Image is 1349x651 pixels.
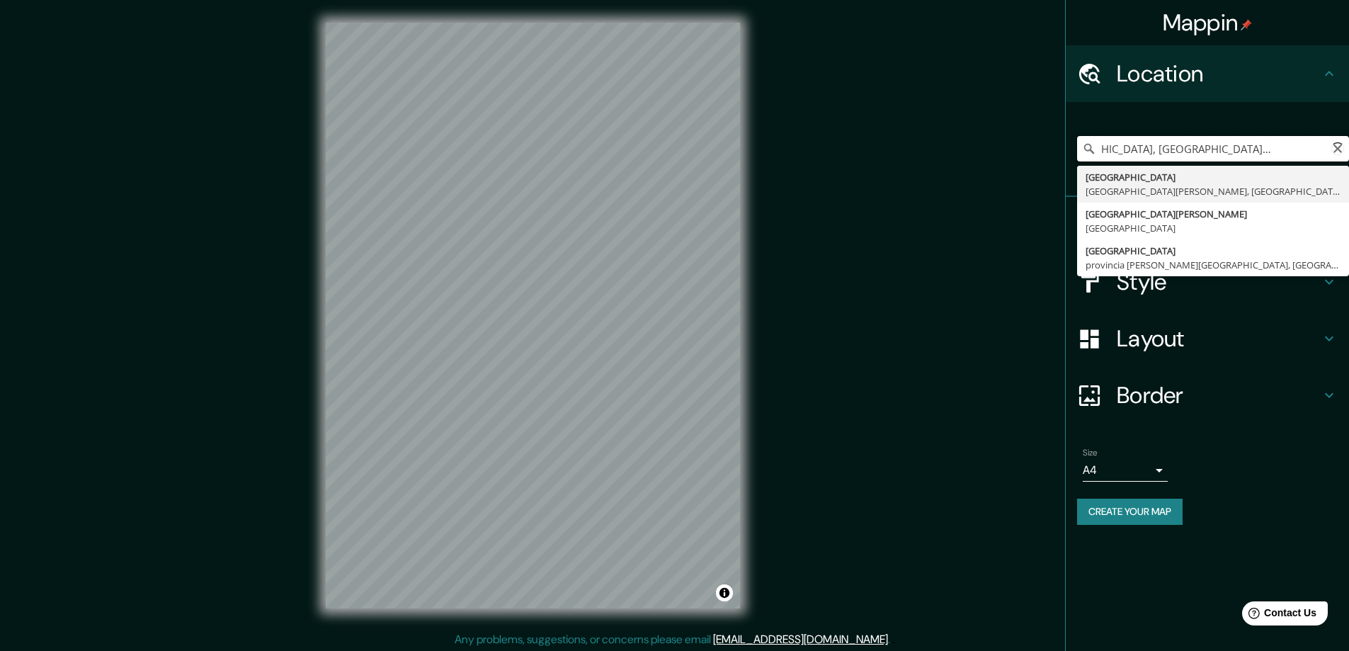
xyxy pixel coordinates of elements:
[713,632,888,647] a: [EMAIL_ADDRESS][DOMAIN_NAME]
[1117,268,1321,296] h4: Style
[1086,258,1341,272] div: provincia [PERSON_NAME][GEOGRAPHIC_DATA], [GEOGRAPHIC_DATA]
[1223,596,1333,635] iframe: Help widget launcher
[1117,381,1321,409] h4: Border
[1077,499,1183,525] button: Create your map
[892,631,895,648] div: .
[1086,184,1341,198] div: [GEOGRAPHIC_DATA][PERSON_NAME], [GEOGRAPHIC_DATA]
[716,584,733,601] button: Toggle attribution
[1086,244,1341,258] div: [GEOGRAPHIC_DATA]
[1066,254,1349,310] div: Style
[1086,221,1341,235] div: [GEOGRAPHIC_DATA]
[1163,9,1253,37] h4: Mappin
[1117,60,1321,88] h4: Location
[1077,136,1349,162] input: Pick your city or area
[1066,367,1349,424] div: Border
[1241,19,1252,30] img: pin-icon.png
[1086,207,1341,221] div: [GEOGRAPHIC_DATA][PERSON_NAME]
[890,631,892,648] div: .
[455,631,890,648] p: Any problems, suggestions, or concerns please email .
[1117,324,1321,353] h4: Layout
[1086,170,1341,184] div: [GEOGRAPHIC_DATA]
[326,23,740,608] canvas: Map
[1083,447,1098,459] label: Size
[1066,310,1349,367] div: Layout
[1066,45,1349,102] div: Location
[1066,197,1349,254] div: Pins
[1083,459,1168,482] div: A4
